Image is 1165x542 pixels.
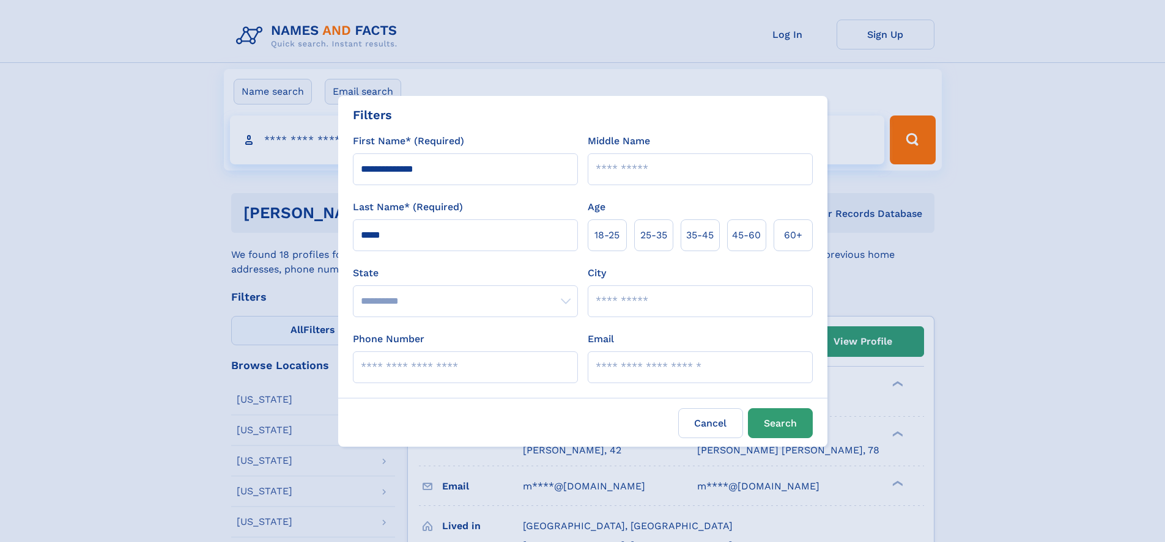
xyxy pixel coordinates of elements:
span: 25‑35 [640,228,667,243]
label: City [588,266,606,280]
label: Cancel [678,408,743,438]
label: Email [588,332,614,346]
span: 35‑45 [686,228,714,243]
div: Filters [353,106,392,124]
label: Middle Name [588,134,650,148]
button: Search [748,408,813,438]
label: First Name* (Required) [353,134,464,148]
label: Age [588,200,605,214]
span: 60+ [784,228,802,243]
label: State [353,266,578,280]
span: 18‑25 [594,228,619,243]
span: 45‑60 [732,228,761,243]
label: Phone Number [353,332,424,346]
label: Last Name* (Required) [353,200,463,214]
